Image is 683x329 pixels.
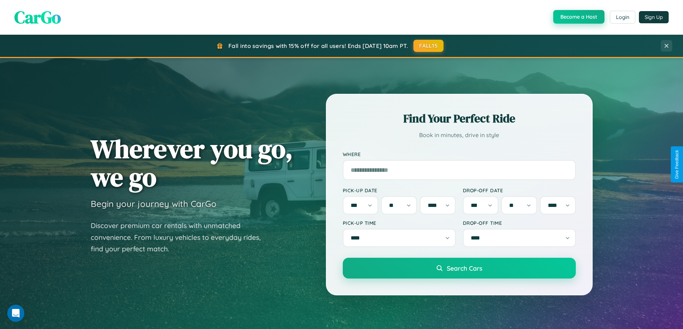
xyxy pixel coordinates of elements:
h2: Find Your Perfect Ride [343,111,576,126]
button: Sign Up [639,11,669,23]
span: CarGo [14,5,61,29]
span: Fall into savings with 15% off for all users! Ends [DATE] 10am PT. [228,42,408,49]
label: Drop-off Time [463,220,576,226]
label: Drop-off Date [463,187,576,193]
button: Search Cars [343,258,576,279]
label: Pick-up Time [343,220,456,226]
p: Discover premium car rentals with unmatched convenience. From luxury vehicles to everyday rides, ... [91,220,270,255]
h3: Begin your journey with CarGo [91,198,217,209]
button: Login [610,11,635,24]
span: Search Cars [447,264,482,272]
label: Pick-up Date [343,187,456,193]
label: Where [343,151,576,157]
button: Become a Host [553,10,604,24]
div: Give Feedback [674,150,679,179]
iframe: Intercom live chat [7,305,24,322]
h1: Wherever you go, we go [91,135,293,191]
p: Book in minutes, drive in style [343,130,576,140]
button: FALL15 [413,40,444,52]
